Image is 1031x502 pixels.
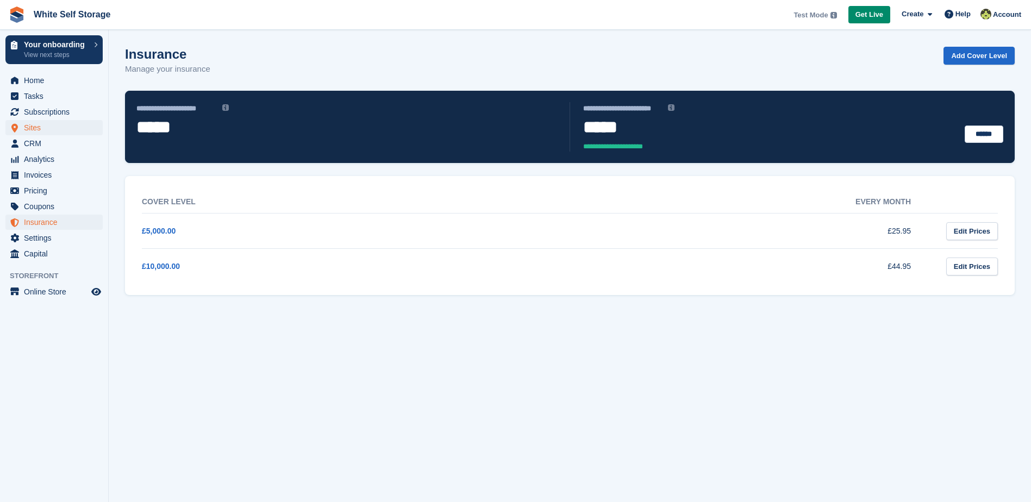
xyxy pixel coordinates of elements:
[848,6,890,24] a: Get Live
[5,246,103,261] a: menu
[142,227,176,235] a: £5,000.00
[222,104,229,111] img: icon-info-grey-7440780725fd019a000dd9b08b2336e03edf1995a4989e88bcd33f0948082b44.svg
[5,199,103,214] a: menu
[90,285,103,298] a: Preview store
[946,258,998,275] a: Edit Prices
[855,9,883,20] span: Get Live
[24,41,89,48] p: Your onboarding
[538,249,933,284] td: £44.95
[5,89,103,104] a: menu
[5,73,103,88] a: menu
[538,214,933,249] td: £25.95
[24,104,89,120] span: Subscriptions
[980,9,991,20] img: Jay White
[24,167,89,183] span: Invoices
[24,120,89,135] span: Sites
[830,12,837,18] img: icon-info-grey-7440780725fd019a000dd9b08b2336e03edf1995a4989e88bcd33f0948082b44.svg
[5,104,103,120] a: menu
[125,63,210,76] p: Manage your insurance
[5,183,103,198] a: menu
[29,5,115,23] a: White Self Storage
[24,50,89,60] p: View next steps
[24,89,89,104] span: Tasks
[24,230,89,246] span: Settings
[5,167,103,183] a: menu
[538,191,933,214] th: Every month
[902,9,923,20] span: Create
[24,215,89,230] span: Insurance
[5,35,103,64] a: Your onboarding View next steps
[24,246,89,261] span: Capital
[142,191,538,214] th: Cover Level
[142,262,180,271] a: £10,000.00
[668,104,674,111] img: icon-info-grey-7440780725fd019a000dd9b08b2336e03edf1995a4989e88bcd33f0948082b44.svg
[5,215,103,230] a: menu
[5,136,103,151] a: menu
[5,284,103,299] a: menu
[993,9,1021,20] span: Account
[793,10,828,21] span: Test Mode
[24,152,89,167] span: Analytics
[943,47,1015,65] a: Add Cover Level
[125,47,210,61] h1: Insurance
[5,230,103,246] a: menu
[24,73,89,88] span: Home
[10,271,108,281] span: Storefront
[5,120,103,135] a: menu
[9,7,25,23] img: stora-icon-8386f47178a22dfd0bd8f6a31ec36ba5ce8667c1dd55bd0f319d3a0aa187defe.svg
[24,136,89,151] span: CRM
[946,222,998,240] a: Edit Prices
[955,9,971,20] span: Help
[5,152,103,167] a: menu
[24,183,89,198] span: Pricing
[24,284,89,299] span: Online Store
[24,199,89,214] span: Coupons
